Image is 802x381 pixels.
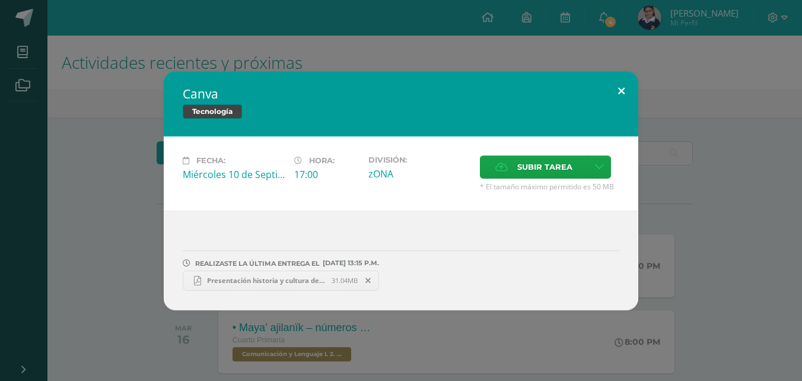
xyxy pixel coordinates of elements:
[480,182,619,192] span: * El tamaño máximo permitido es 50 MB
[195,259,320,268] span: REALIZASTE LA ÚLTIMA ENTREGA EL
[183,85,619,102] h2: Canva
[183,104,242,119] span: Tecnología
[309,156,335,165] span: Hora:
[196,156,225,165] span: Fecha:
[332,276,358,285] span: 31.04MB
[183,168,285,181] div: Miércoles 10 de Septiembre
[517,156,572,178] span: Subir tarea
[358,274,378,287] span: Remover entrega
[368,155,470,164] label: División:
[294,168,359,181] div: 17:00
[368,167,470,180] div: zONA
[201,276,332,285] span: Presentación historia y cultura de Guatemala tradicional patriótico celeste y blanco.pdf
[604,71,638,112] button: Close (Esc)
[183,271,379,291] a: Presentación historia y cultura de Guatemala tradicional patriótico celeste y blanco.pdf 31.04MB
